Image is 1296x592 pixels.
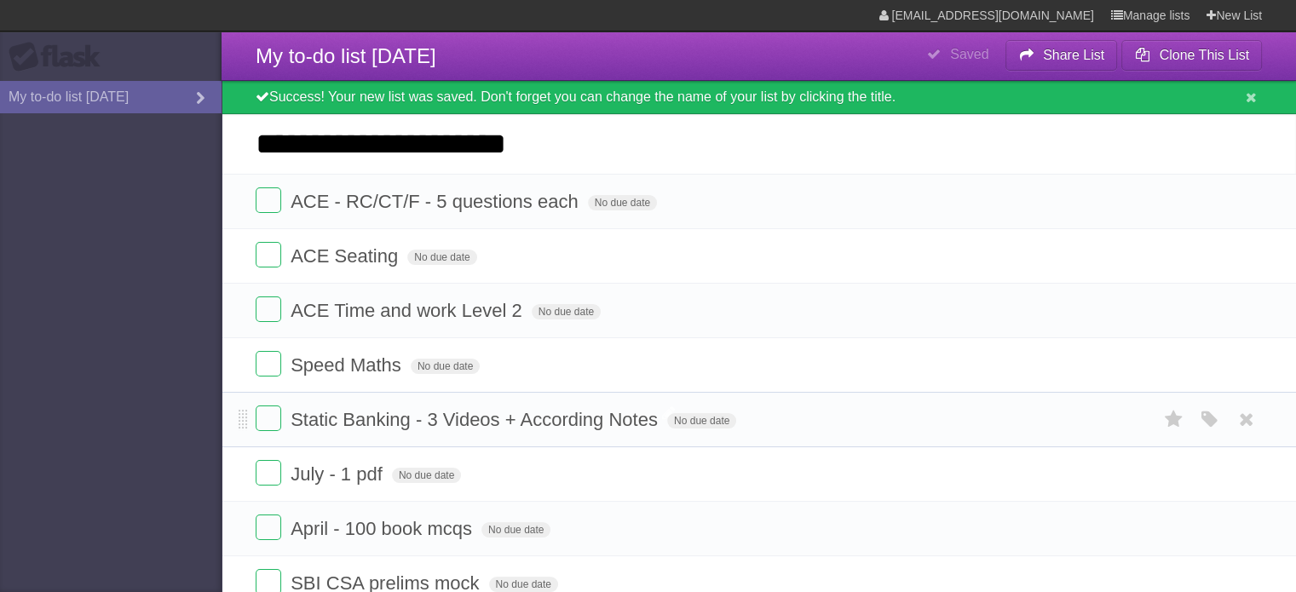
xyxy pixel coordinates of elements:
[256,405,281,431] label: Done
[291,191,582,212] span: ACE - RC/CT/F - 5 questions each
[1043,48,1104,62] b: Share List
[291,409,662,430] span: Static Banking - 3 Videos + According Notes
[588,195,657,210] span: No due date
[291,463,387,485] span: July - 1 pdf
[489,577,558,592] span: No due date
[256,242,281,267] label: Done
[291,518,476,539] span: April - 100 book mcqs
[1159,48,1249,62] b: Clone This List
[950,47,988,61] b: Saved
[291,354,406,376] span: Speed Maths
[256,296,281,322] label: Done
[1158,405,1190,434] label: Star task
[256,514,281,540] label: Done
[256,351,281,376] label: Done
[256,460,281,486] label: Done
[9,42,111,72] div: Flask
[291,300,526,321] span: ACE Time and work Level 2
[481,522,550,537] span: No due date
[532,304,601,319] span: No due date
[392,468,461,483] span: No due date
[411,359,480,374] span: No due date
[407,250,476,265] span: No due date
[256,187,281,213] label: Done
[1005,40,1118,71] button: Share List
[222,81,1296,114] div: Success! Your new list was saved. Don't forget you can change the name of your list by clicking t...
[1121,40,1262,71] button: Clone This List
[256,44,436,67] span: My to-do list [DATE]
[667,413,736,428] span: No due date
[291,245,402,267] span: ACE Seating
